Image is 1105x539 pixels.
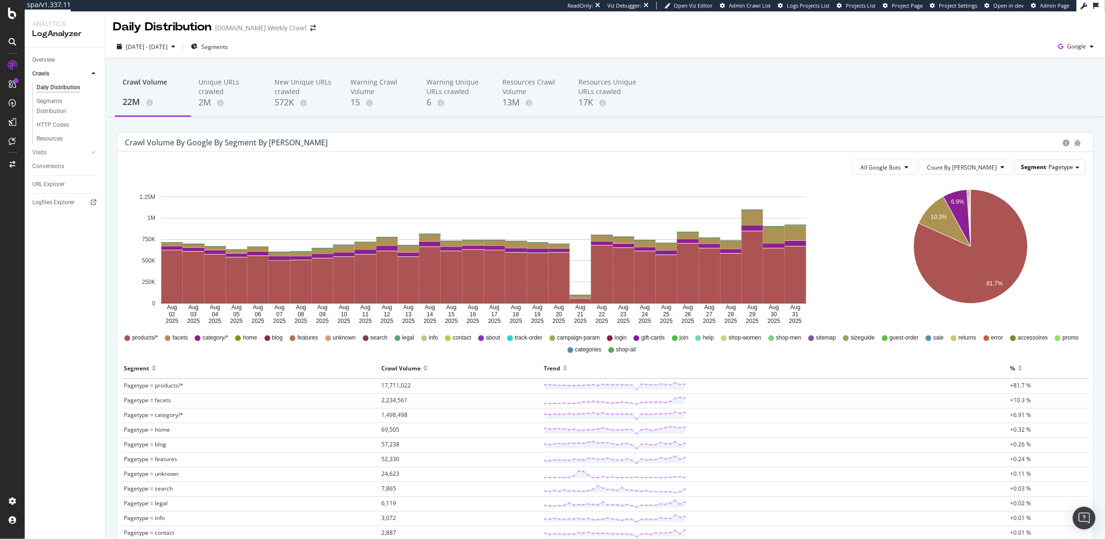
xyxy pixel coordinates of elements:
a: Resources [37,134,98,144]
text: 2025 [703,318,716,324]
text: Aug [274,304,284,311]
span: help [703,334,714,342]
span: Google [1067,42,1086,50]
text: 81.7% [986,281,1002,287]
span: search [370,334,387,342]
svg: A chart. [856,182,1086,325]
text: 2025 [316,318,329,324]
text: 2025 [531,318,544,324]
div: Visits [32,148,47,158]
text: 2025 [767,318,780,324]
a: Visits [32,148,89,158]
svg: A chart. [125,182,842,325]
text: Aug [446,304,456,311]
a: Admin Page [1031,2,1069,9]
span: join [680,334,689,342]
span: sale [933,334,944,342]
text: 2025 [230,318,243,324]
span: accessoires [1018,334,1048,342]
text: 19 [534,311,541,318]
div: Logfiles Explorer [32,198,75,208]
span: +0.26 % [1010,440,1031,448]
span: shop-all [616,346,636,354]
text: 2025 [294,318,307,324]
text: 2025 [467,318,480,324]
text: Aug [597,304,607,311]
text: 15 [448,311,455,318]
span: Pagetype = info [124,514,165,522]
text: Aug [747,304,757,311]
div: arrow-right-arrow-left [310,25,316,31]
span: Pagetype = features [124,455,177,463]
div: 6 [426,96,487,109]
div: Crawl Volume [381,360,421,376]
span: Segment [1021,163,1046,171]
span: login [614,334,626,342]
span: Pagetype = products/* [124,381,183,389]
span: 6,119 [381,499,396,507]
text: 2025 [187,318,200,324]
span: +10.3 % [1010,396,1031,404]
text: Aug [189,304,198,311]
text: 13 [405,311,412,318]
div: Overview [32,55,55,65]
div: Conversions [32,161,64,171]
text: Aug [382,304,392,311]
div: ReadOnly: [567,2,593,9]
text: 2025 [359,318,372,324]
text: 12 [384,311,390,318]
text: 18 [513,311,519,318]
text: 09 [319,311,326,318]
a: Project Page [883,2,923,9]
text: 2025 [660,318,673,324]
text: 2025 [725,318,737,324]
text: Aug [253,304,263,311]
text: Aug [468,304,478,311]
text: 2025 [338,318,350,324]
text: Aug [489,304,499,311]
div: 22M [123,96,183,108]
a: Conversions [32,161,98,171]
span: [DATE] - [DATE] [126,43,168,51]
div: bug [1074,140,1081,146]
text: 08 [298,311,304,318]
text: Aug [317,304,327,311]
div: 2M [198,96,259,109]
span: 24,623 [381,470,399,478]
a: Crawls [32,69,89,79]
text: 10.3% [931,214,947,221]
span: sizeguide [850,334,875,342]
span: facets [172,334,188,342]
text: 2025 [595,318,608,324]
span: Admin Page [1040,2,1069,9]
div: Trend [544,360,560,376]
span: +6.91 % [1010,411,1031,419]
span: Pagetype = unknown [124,470,179,478]
span: home [243,334,257,342]
div: [DOMAIN_NAME] Weekly Crawl [215,23,306,33]
div: Warning Unique URLs crawled [426,77,487,96]
text: Aug [554,304,564,311]
text: 6.9% [951,199,964,206]
div: Segments Distribution [37,96,89,116]
div: Warning Crawl Volume [350,77,411,96]
text: 21 [577,311,584,318]
span: categories [575,346,601,354]
div: Analytics [32,19,97,28]
text: 16 [470,311,476,318]
text: 28 [727,311,734,318]
text: Aug [532,304,542,311]
span: +0.02 % [1010,499,1031,507]
span: promo [1063,334,1079,342]
span: about [486,334,500,342]
span: Pagetype = search [124,484,173,492]
text: 500K [142,257,155,264]
div: New Unique URLs crawled [274,77,335,96]
text: 07 [276,311,283,318]
a: HTTP Codes [37,120,98,130]
text: 20 [556,311,562,318]
span: 2,234,561 [381,396,407,404]
button: All Google Bots [852,160,916,175]
button: Google [1054,39,1097,54]
text: 14 [427,311,434,318]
